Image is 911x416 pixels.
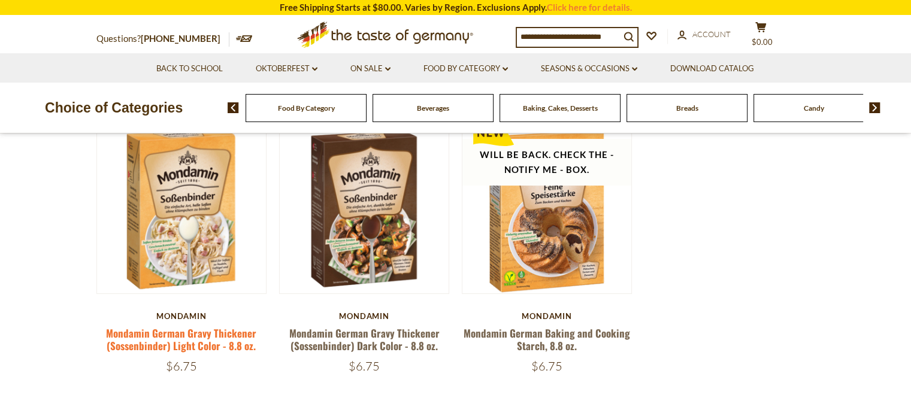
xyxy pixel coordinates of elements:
img: Mondamin [280,124,449,293]
a: Breads [676,104,698,113]
span: Account [692,29,731,39]
a: Candy [804,104,824,113]
a: Food By Category [423,62,508,75]
span: $6.75 [166,359,197,374]
a: Mondamin German Baking and Cooking Starch, 8.8 oz. [464,326,630,353]
a: Click here for details. [547,2,632,13]
img: next arrow [869,102,880,113]
div: Mondamin [462,311,632,321]
p: Questions? [96,31,229,47]
a: Food By Category [278,104,335,113]
a: Beverages [417,104,449,113]
div: Mondamin [96,311,267,321]
a: On Sale [350,62,391,75]
a: Baking, Cakes, Desserts [523,104,598,113]
span: $0.00 [752,37,773,47]
a: Download Catalog [670,62,754,75]
span: $6.75 [349,359,380,374]
img: previous arrow [228,102,239,113]
a: Oktoberfest [256,62,317,75]
a: Back to School [156,62,223,75]
img: Mondamin [462,124,632,293]
div: Mondamin [279,311,450,321]
button: $0.00 [743,22,779,51]
a: Mondamin German Gravy Thickener (Sossenbinder) Light Color - 8.8 oz. [106,326,256,353]
a: Mondamin German Gravy Thickener (Sossenbinder) Dark Color - 8.8 oz. [289,326,439,353]
a: [PHONE_NUMBER] [141,33,220,44]
a: Seasons & Occasions [541,62,637,75]
img: Mondamin [97,124,267,293]
span: $6.75 [531,359,562,374]
a: Account [677,28,731,41]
